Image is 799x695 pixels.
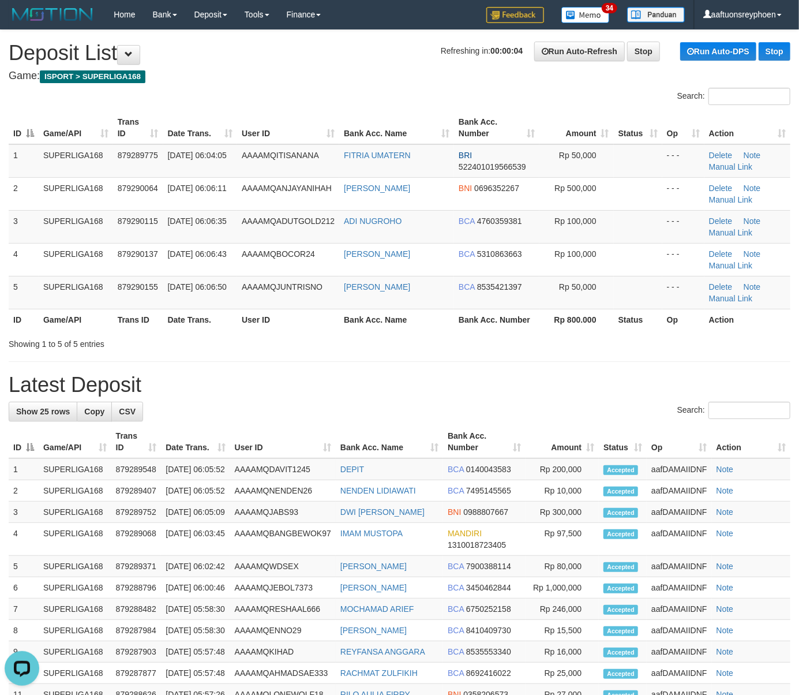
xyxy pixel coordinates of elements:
[39,480,111,502] td: SUPERLIGA168
[339,309,454,330] th: Bank Acc. Name
[603,584,638,593] span: Accepted
[627,7,685,23] img: panduan.png
[466,583,511,592] span: Copy 3450462844 to clipboard
[340,486,416,495] a: NENDEN LIDIAWATI
[9,210,39,243] td: 3
[230,620,336,641] td: AAAAMQENNO29
[603,605,638,615] span: Accepted
[230,502,336,523] td: AAAAMQJABS93
[477,249,522,259] span: Copy 5310863663 to clipboard
[9,309,39,330] th: ID
[39,276,113,309] td: SUPERLIGA168
[344,249,410,259] a: [PERSON_NAME]
[647,523,711,556] td: aafDAMAIIDNF
[9,480,39,502] td: 2
[744,282,761,292] a: Note
[344,216,402,226] a: ADI NUGROHO
[490,46,523,55] strong: 00:00:04
[647,480,711,502] td: aafDAMAIIDNF
[454,309,539,330] th: Bank Acc. Number
[466,626,511,635] span: Copy 8410409730 to clipboard
[677,402,790,419] label: Search:
[344,282,410,292] a: [PERSON_NAME]
[9,177,39,210] td: 2
[709,216,732,226] a: Delete
[111,425,162,458] th: Trans ID: activate to sort column ascending
[647,577,711,599] td: aafDAMAIIDNF
[709,151,732,160] a: Delete
[647,458,711,480] td: aafDAMAIIDNF
[614,111,662,144] th: Status: activate to sort column ascending
[709,184,732,193] a: Delete
[119,407,136,416] span: CSV
[526,523,599,556] td: Rp 97,500
[709,195,753,204] a: Manual Link
[113,309,163,330] th: Trans ID
[9,111,39,144] th: ID: activate to sort column descending
[161,663,230,684] td: [DATE] 05:57:48
[539,111,614,144] th: Amount: activate to sort column ascending
[168,184,227,193] span: [DATE] 06:06:11
[340,626,407,635] a: [PERSON_NAME]
[161,458,230,480] td: [DATE] 06:05:52
[744,249,761,259] a: Note
[717,647,734,656] a: Note
[474,184,519,193] span: Copy 0696352267 to clipboard
[448,626,464,635] span: BCA
[242,184,332,193] span: AAAAMQANJAYANIHAH
[526,663,599,684] td: Rp 25,000
[111,599,162,620] td: 879288482
[466,647,511,656] span: Copy 8535553340 to clipboard
[168,249,227,259] span: [DATE] 06:06:43
[9,243,39,276] td: 4
[526,599,599,620] td: Rp 246,000
[448,562,464,571] span: BCA
[717,465,734,474] a: Note
[459,282,475,292] span: BCA
[340,604,414,614] a: MOCHAMAD ARIEF
[230,641,336,663] td: AAAAMQKIHAD
[448,540,506,550] span: Copy 1310018723405 to clipboard
[459,249,475,259] span: BCA
[9,70,790,82] h4: Game:
[16,407,70,416] span: Show 25 rows
[336,425,443,458] th: Bank Acc. Name: activate to sort column ascending
[237,309,339,330] th: User ID
[709,228,753,237] a: Manual Link
[163,111,238,144] th: Date Trans.: activate to sort column ascending
[662,243,704,276] td: - - -
[599,425,647,458] th: Status: activate to sort column ascending
[459,184,472,193] span: BNI
[477,282,522,292] span: Copy 8535421397 to clipboard
[704,309,790,330] th: Action
[111,577,162,599] td: 879288796
[466,486,511,495] span: Copy 7495145565 to clipboard
[559,282,597,292] span: Rp 50,000
[9,577,39,599] td: 6
[466,668,511,678] span: Copy 8692416022 to clipboard
[9,42,790,65] h1: Deposit List
[111,620,162,641] td: 879287984
[744,216,761,226] a: Note
[603,648,638,657] span: Accepted
[717,626,734,635] a: Note
[448,604,464,614] span: BCA
[662,177,704,210] td: - - -
[344,184,410,193] a: [PERSON_NAME]
[744,151,761,160] a: Note
[526,641,599,663] td: Rp 16,000
[647,425,711,458] th: Op: activate to sort column ascending
[603,529,638,539] span: Accepted
[709,261,753,270] a: Manual Link
[704,111,790,144] th: Action: activate to sort column ascending
[561,7,610,23] img: Button%20Memo.svg
[340,465,364,474] a: DEPIT
[9,502,39,523] td: 3
[39,523,111,556] td: SUPERLIGA168
[161,425,230,458] th: Date Trans.: activate to sort column ascending
[111,663,162,684] td: 879287877
[230,458,336,480] td: AAAAMQDAVIT1245
[9,458,39,480] td: 1
[559,151,597,160] span: Rp 50,000
[9,620,39,641] td: 8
